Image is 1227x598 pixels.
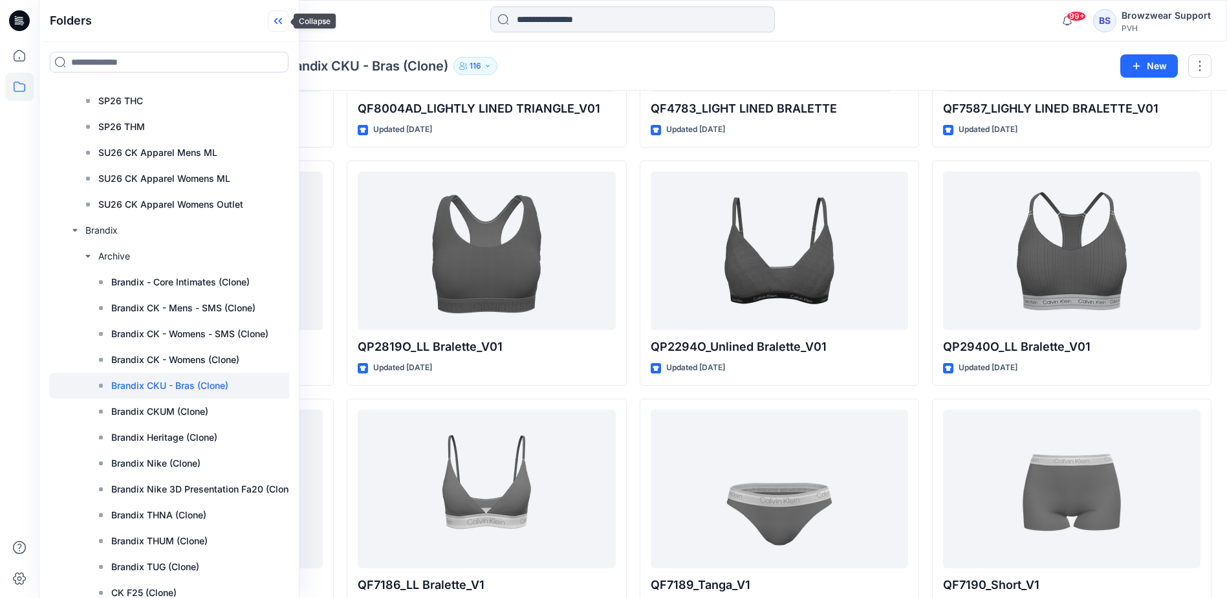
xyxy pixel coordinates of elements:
[943,576,1200,594] p: QF7190_Short_V1
[651,338,908,356] p: QP2294O_Unlined Bralette_V01
[666,361,725,375] p: Updated [DATE]
[98,145,217,161] p: SU26 CK Apparel Mens ML
[111,456,201,471] p: Brandix Nike (Clone)
[281,57,448,75] p: Brandix CKU - Bras (Clone)
[111,507,206,523] p: Brandix THNA (Clone)
[943,100,1200,118] p: QF7587_LIGHLY LINED BRALETTE_V01
[358,100,615,118] p: QF8004AD_LIGHTLY LINED TRIANGLE_V01
[358,576,615,594] p: QF7186_LL Bralette_V1
[111,326,268,342] p: Brandix CK - Womens - SMS (Clone)
[111,482,297,497] p: Brandix Nike 3D Presentation Fa20 (Clone)
[373,361,432,375] p: Updated [DATE]
[98,171,230,186] p: SU26 CK Apparel Womens ML
[1122,23,1211,33] div: PVH
[111,274,250,290] p: Brandix - Core Intimates (Clone)
[651,576,908,594] p: QF7189_Tanga_V1
[959,123,1017,137] p: Updated [DATE]
[1067,11,1086,21] span: 99+
[470,59,481,73] p: 116
[98,197,243,212] p: SU26 CK Apparel Womens Outlet
[651,410,908,568] a: QF7189_Tanga_V1
[98,119,145,135] p: SP26 THM
[651,172,908,330] a: QP2294O_Unlined Bralette_V01
[358,338,615,356] p: QP2819O_LL Bralette_V01
[373,123,432,137] p: Updated [DATE]
[651,100,908,118] p: QF4783_LIGHT LINED BRALETTE
[111,430,217,445] p: Brandix Heritage (Clone)
[453,57,497,75] button: 116
[666,123,725,137] p: Updated [DATE]
[1122,8,1211,23] div: Browzwear Support
[1093,9,1116,32] div: BS
[943,410,1200,568] a: QF7190_Short_V1
[959,361,1017,375] p: Updated [DATE]
[943,338,1200,356] p: QP2940O_LL Bralette_V01
[111,378,228,393] p: Brandix CKU - Bras (Clone)
[111,559,199,575] p: Brandix TUG (Clone)
[98,93,143,109] p: SP26 THC
[358,410,615,568] a: QF7186_LL Bralette_V1
[111,300,255,316] p: Brandix CK - Mens - SMS (Clone)
[111,404,208,419] p: Brandix CKUM (Clone)
[111,352,239,368] p: Brandix CK - Womens (Clone)
[1120,54,1178,78] button: New
[943,172,1200,330] a: QP2940O_LL Bralette_V01
[111,533,208,549] p: Brandix THUM (Clone)
[358,172,615,330] a: QP2819O_LL Bralette_V01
